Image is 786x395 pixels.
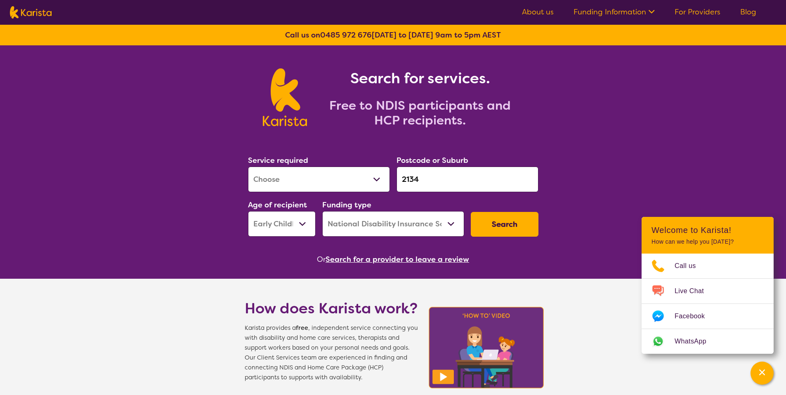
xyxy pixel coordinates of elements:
[317,98,523,128] h2: Free to NDIS participants and HCP recipients.
[326,253,469,266] button: Search for a provider to leave a review
[245,299,418,318] h1: How does Karista work?
[675,260,706,272] span: Call us
[322,200,371,210] label: Funding type
[675,7,720,17] a: For Providers
[574,7,655,17] a: Funding Information
[651,238,764,245] p: How can we help you [DATE]?
[642,329,774,354] a: Web link opens in a new tab.
[10,6,52,19] img: Karista logo
[471,212,538,237] button: Search
[675,285,714,297] span: Live Chat
[522,7,554,17] a: About us
[296,324,308,332] b: free
[317,68,523,88] h1: Search for services.
[248,200,307,210] label: Age of recipient
[651,225,764,235] h2: Welcome to Karista!
[320,30,372,40] a: 0485 972 676
[642,254,774,354] ul: Choose channel
[285,30,501,40] b: Call us on [DATE] to [DATE] 9am to 5pm AEST
[245,323,418,383] span: Karista provides a , independent service connecting you with disability and home care services, t...
[740,7,756,17] a: Blog
[675,310,715,322] span: Facebook
[642,217,774,354] div: Channel Menu
[317,253,326,266] span: Or
[397,155,468,165] label: Postcode or Suburb
[751,362,774,385] button: Channel Menu
[397,167,538,192] input: Type
[675,335,716,348] span: WhatsApp
[248,155,308,165] label: Service required
[426,304,547,391] img: Karista video
[263,68,307,126] img: Karista logo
